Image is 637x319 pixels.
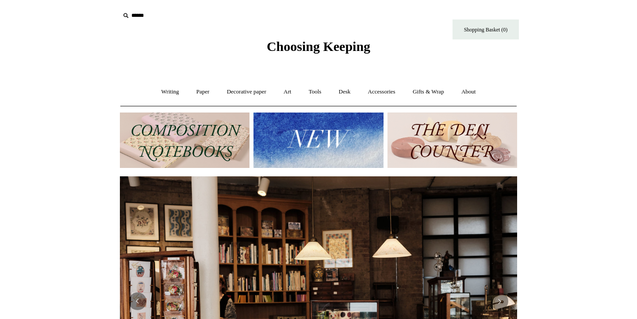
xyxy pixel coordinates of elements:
[388,113,517,168] img: The Deli Counter
[276,80,299,104] a: Art
[219,80,274,104] a: Decorative paper
[360,80,403,104] a: Accessories
[267,39,370,54] span: Choosing Keeping
[453,19,519,39] a: Shopping Basket (0)
[120,113,249,168] img: 202302 Composition ledgers.jpg__PID:69722ee6-fa44-49dd-a067-31375e5d54ec
[153,80,187,104] a: Writing
[405,80,452,104] a: Gifts & Wrap
[301,80,330,104] a: Tools
[129,292,146,310] button: Previous
[491,292,508,310] button: Next
[188,80,218,104] a: Paper
[331,80,359,104] a: Desk
[253,113,383,168] img: New.jpg__PID:f73bdf93-380a-4a35-bcfe-7823039498e1
[453,80,484,104] a: About
[267,46,370,52] a: Choosing Keeping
